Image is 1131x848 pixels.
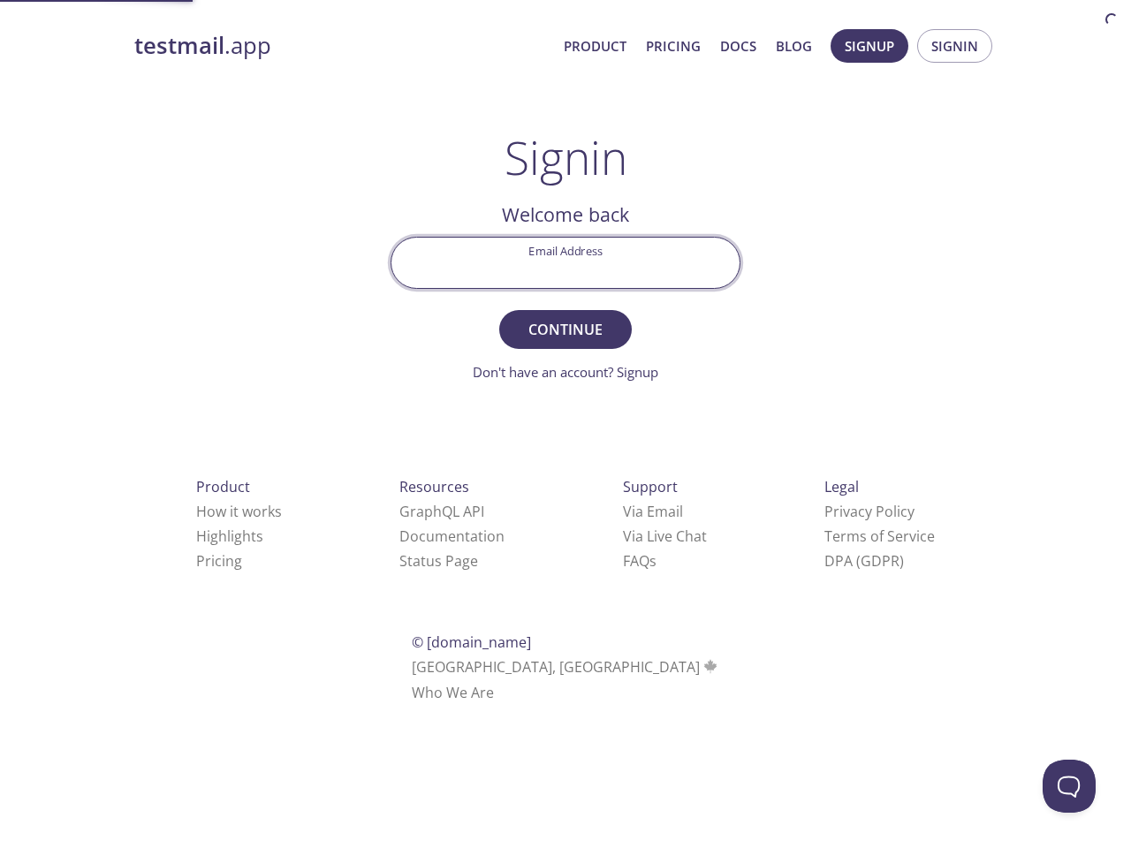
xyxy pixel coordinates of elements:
span: Product [196,477,250,496]
a: GraphQL API [399,502,484,521]
a: How it works [196,502,282,521]
strong: testmail [134,30,224,61]
span: Resources [399,477,469,496]
a: FAQ [623,551,657,571]
a: Via Email [623,502,683,521]
span: Signup [845,34,894,57]
span: © [DOMAIN_NAME] [412,632,531,652]
iframe: Help Scout Beacon - Open [1043,760,1096,813]
a: Product [564,34,626,57]
a: Terms of Service [824,526,935,546]
span: Legal [824,477,859,496]
a: Via Live Chat [623,526,707,546]
a: testmail.app [134,31,550,61]
span: Support [623,477,678,496]
a: Don't have an account? Signup [473,363,658,381]
a: Pricing [646,34,701,57]
button: Continue [499,310,632,349]
a: Status Page [399,551,478,571]
button: Signin [917,29,992,63]
a: DPA (GDPR) [824,551,904,571]
span: s [649,551,657,571]
button: Signup [831,29,908,63]
a: Docs [720,34,756,57]
a: Privacy Policy [824,502,915,521]
span: [GEOGRAPHIC_DATA], [GEOGRAPHIC_DATA] [412,657,720,677]
a: Pricing [196,551,242,571]
a: Who We Are [412,683,494,702]
a: Highlights [196,526,263,546]
h2: Welcome back [391,200,740,230]
a: Blog [776,34,812,57]
span: Continue [519,317,612,342]
span: Signin [931,34,978,57]
a: Documentation [399,526,505,546]
h1: Signin [505,131,627,184]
